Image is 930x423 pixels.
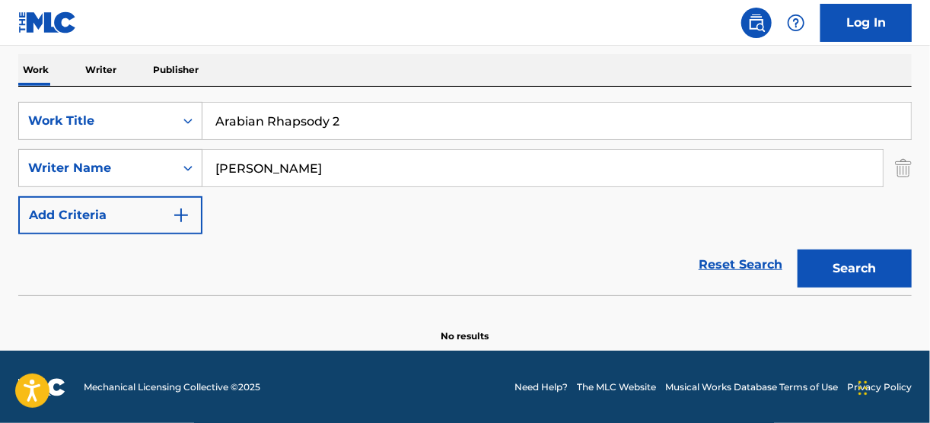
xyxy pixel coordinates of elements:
p: Work [18,54,53,86]
img: logo [18,378,65,396]
img: MLC Logo [18,11,77,33]
a: Public Search [741,8,772,38]
p: Writer [81,54,121,86]
iframe: Chat Widget [854,350,930,423]
a: The MLC Website [577,380,656,394]
a: Reset Search [691,248,790,281]
img: search [747,14,766,32]
img: Delete Criterion [895,149,912,187]
div: Work Title [28,112,165,130]
img: help [787,14,805,32]
img: 9d2ae6d4665cec9f34b9.svg [172,206,190,224]
a: Privacy Policy [847,380,912,394]
p: No results [441,311,489,343]
a: Log In [820,4,912,42]
a: Need Help? [514,380,568,394]
button: Add Criteria [18,196,202,234]
div: Drag [858,365,868,411]
button: Search [798,250,912,288]
a: Musical Works Database Terms of Use [665,380,838,394]
p: Publisher [148,54,203,86]
form: Search Form [18,102,912,295]
span: Mechanical Licensing Collective © 2025 [84,380,260,394]
div: Writer Name [28,159,165,177]
div: Help [781,8,811,38]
